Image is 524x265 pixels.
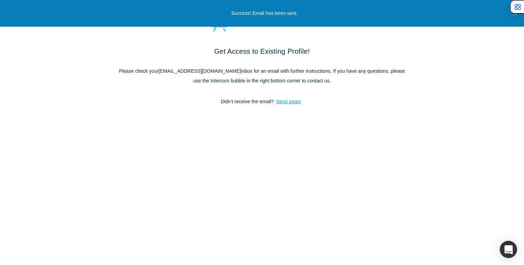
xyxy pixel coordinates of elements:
div: Didn’t receive the email? [116,93,408,111]
h2: Get Access to Existing Profile! [116,46,408,56]
b: [EMAIL_ADDRESS][DOMAIN_NAME] [159,68,241,74]
p: Please check your inbox for an email with further instructions. If you have any questions, please... [116,66,408,86]
p: Success! Email has been sent. [231,10,297,17]
button: Send again [274,98,303,106]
